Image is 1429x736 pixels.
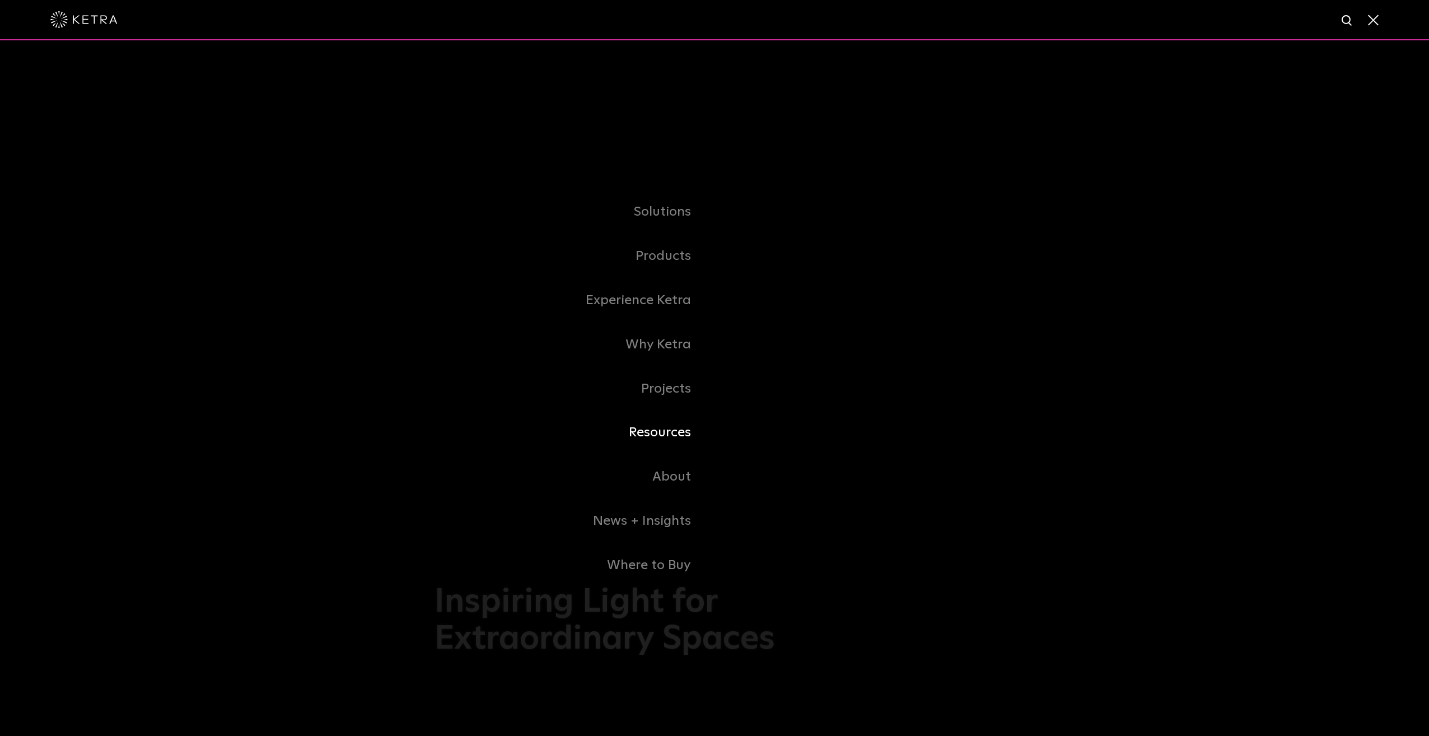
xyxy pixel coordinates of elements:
a: Experience Ketra [435,278,714,323]
img: ketra-logo-2019-white [50,11,118,28]
a: About [435,455,714,499]
a: Products [435,234,714,278]
a: Projects [435,367,714,411]
a: Resources [435,411,714,455]
a: Why Ketra [435,323,714,367]
a: News + Insights [435,499,714,543]
div: Navigation Menu [435,190,994,587]
a: Where to Buy [435,543,714,588]
img: search icon [1341,14,1355,28]
a: Solutions [435,190,714,234]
